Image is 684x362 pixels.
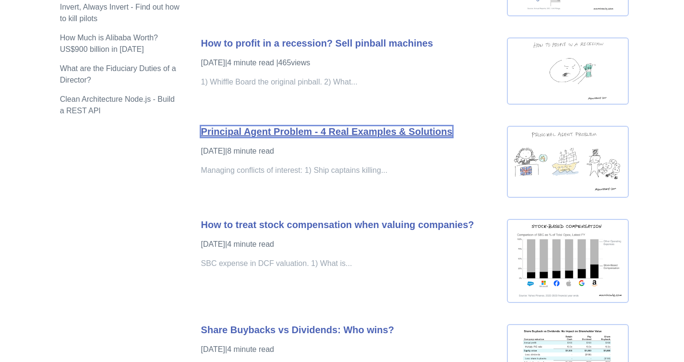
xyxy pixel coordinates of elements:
a: Share Buybacks vs Dividends: Who wins? [201,325,394,335]
p: [DATE] | 4 minute read [201,344,497,355]
img: principal-agent-problem [507,126,629,198]
a: Clean Architecture Node.js - Build a REST API [60,95,175,115]
img: SBC [507,219,629,302]
img: how to profit in a recession [507,37,629,105]
a: How to treat stock compensation when valuing companies? [201,219,474,230]
a: Invert, Always Invert - Find out how to kill pilots [60,3,180,23]
p: [DATE] | 4 minute read [201,57,497,69]
a: What are the Fiduciary Duties of a Director? [60,64,176,84]
a: How Much is Alibaba Worth? US$900 billion in [DATE] [60,34,158,53]
a: Principal Agent Problem - 4 Real Examples & Solutions [201,126,453,137]
a: How to profit in a recession? Sell pinball machines [201,38,433,48]
p: [DATE] | 8 minute read [201,145,497,157]
p: Managing conflicts of interest: 1) Ship captains killing... [201,165,497,176]
span: | 465 views [276,59,310,67]
p: [DATE] | 4 minute read [201,239,497,250]
p: 1) Whiffle Board the original pinball. 2) What... [201,76,497,88]
p: SBC expense in DCF valuation. 1) What is... [201,258,497,269]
